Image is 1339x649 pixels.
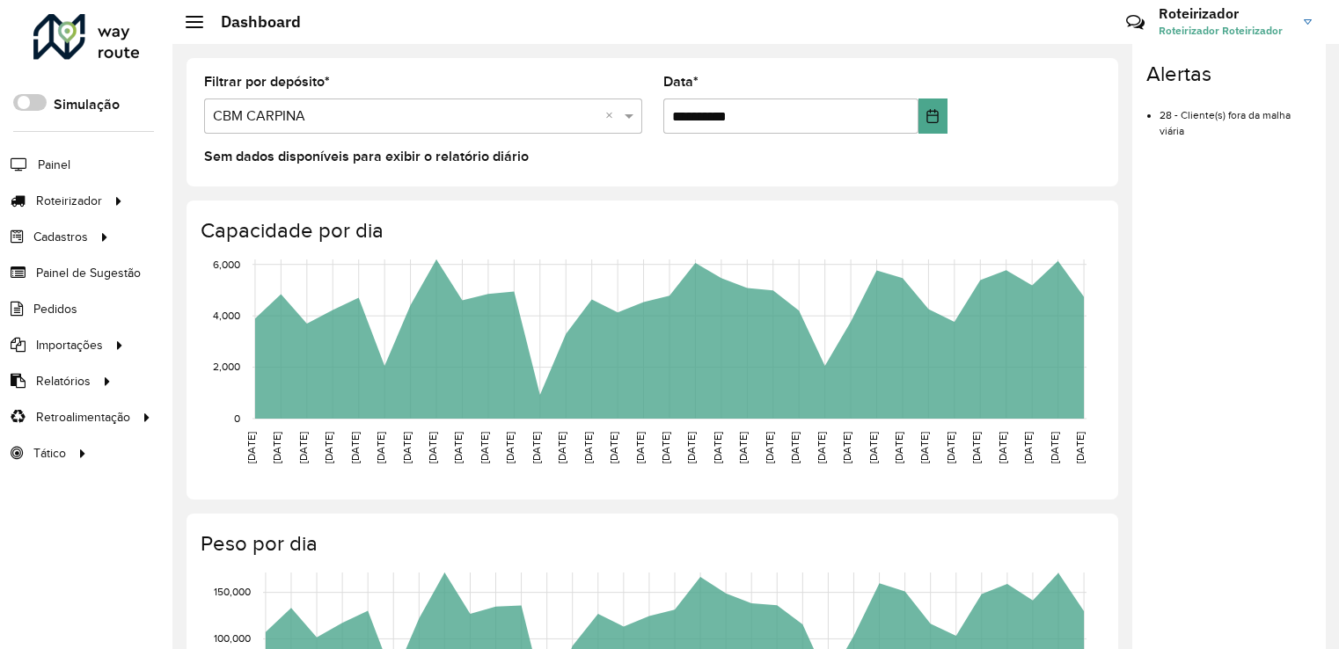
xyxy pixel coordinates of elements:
text: [DATE] [271,432,282,463]
span: Cadastros [33,228,88,246]
text: [DATE] [452,432,464,463]
text: 4,000 [213,310,240,321]
text: [DATE] [297,432,309,463]
label: Simulação [54,94,120,115]
text: 6,000 [213,258,240,269]
span: Relatórios [36,372,91,390]
text: [DATE] [997,432,1008,463]
text: [DATE] [1022,432,1034,463]
span: Roteirizador [36,192,102,210]
text: [DATE] [867,432,879,463]
span: Pedidos [33,300,77,318]
text: [DATE] [685,432,697,463]
span: Importações [36,336,103,354]
a: Contato Rápido [1116,4,1154,41]
text: [DATE] [945,432,956,463]
span: Clear all [605,106,620,127]
text: [DATE] [918,432,930,463]
button: Choose Date [918,98,948,134]
text: [DATE] [634,432,646,463]
text: [DATE] [712,432,723,463]
label: Sem dados disponíveis para exibir o relatório diário [204,146,529,167]
text: [DATE] [841,432,852,463]
h4: Capacidade por dia [201,218,1101,244]
li: 28 - Cliente(s) fora da malha viária [1160,94,1312,139]
h4: Peso por dia [201,531,1101,557]
text: [DATE] [375,432,386,463]
text: 2,000 [213,361,240,372]
text: [DATE] [479,432,490,463]
text: [DATE] [660,432,671,463]
text: 0 [234,412,240,424]
span: Roteirizador Roteirizador [1159,23,1291,39]
text: [DATE] [737,432,749,463]
text: 150,000 [214,586,251,597]
text: [DATE] [349,432,361,463]
text: 100,000 [214,632,251,644]
text: [DATE] [401,432,413,463]
text: [DATE] [530,432,542,463]
text: [DATE] [582,432,594,463]
span: Painel [38,156,70,174]
span: Retroalimentação [36,408,130,427]
h3: Roteirizador [1159,5,1291,22]
h4: Alertas [1146,62,1312,87]
text: [DATE] [970,432,982,463]
label: Filtrar por depósito [204,71,330,92]
text: [DATE] [789,432,801,463]
div: Críticas? Dúvidas? Elogios? Sugestões? Entre em contato conosco! [916,5,1100,53]
text: [DATE] [427,432,438,463]
text: [DATE] [1074,432,1086,463]
span: Painel de Sugestão [36,264,141,282]
text: [DATE] [1049,432,1060,463]
text: [DATE] [764,432,775,463]
text: [DATE] [323,432,334,463]
text: [DATE] [556,432,567,463]
text: [DATE] [816,432,827,463]
text: [DATE] [504,432,516,463]
span: Tático [33,444,66,463]
text: [DATE] [608,432,619,463]
text: [DATE] [245,432,257,463]
text: [DATE] [893,432,904,463]
h2: Dashboard [203,12,301,32]
label: Data [663,71,699,92]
